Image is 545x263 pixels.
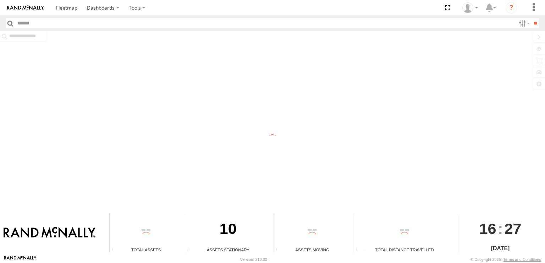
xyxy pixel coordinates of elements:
[274,247,285,253] div: Total number of assets current in transit.
[479,213,496,244] span: 16
[7,5,44,10] img: rand-logo.svg
[240,257,267,262] div: Version: 310.00
[353,247,364,253] div: Total distance travelled by all assets within specified date range and applied filters
[110,247,120,253] div: Total number of Enabled Assets
[353,247,455,253] div: Total Distance Travelled
[110,247,182,253] div: Total Assets
[516,18,531,28] label: Search Filter Options
[458,244,542,253] div: [DATE]
[460,2,480,13] div: Valeo Dash
[185,247,196,253] div: Total number of assets current stationary.
[506,2,517,13] i: ?
[185,247,271,253] div: Assets Stationary
[470,257,541,262] div: © Copyright 2025 -
[274,247,351,253] div: Assets Moving
[4,256,37,263] a: Visit our Website
[458,213,542,244] div: :
[503,257,541,262] a: Terms and Conditions
[4,227,95,239] img: Rand McNally
[185,213,271,247] div: 10
[505,213,522,244] span: 27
